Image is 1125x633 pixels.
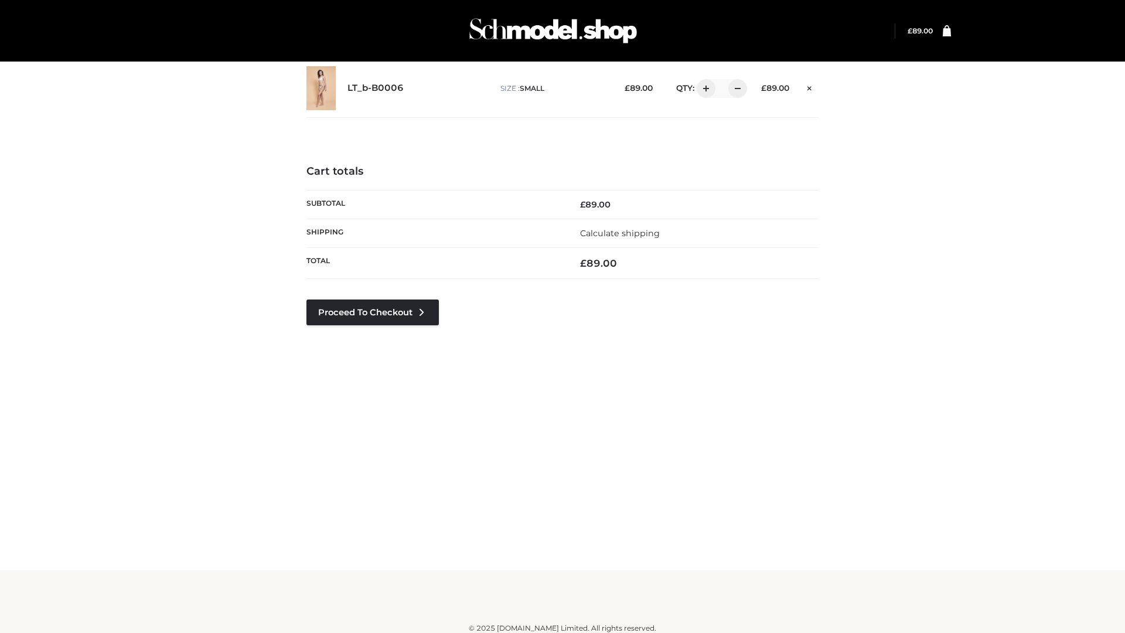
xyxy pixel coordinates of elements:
a: Remove this item [801,79,819,94]
span: £ [625,83,630,93]
h4: Cart totals [306,165,819,178]
span: £ [761,83,766,93]
bdi: 89.00 [580,199,611,210]
div: QTY: [664,79,743,98]
bdi: 89.00 [625,83,653,93]
a: LT_b-B0006 [347,83,404,94]
bdi: 89.00 [908,26,933,35]
th: Total [306,248,562,279]
span: SMALL [520,84,544,93]
img: Schmodel Admin 964 [465,8,641,54]
bdi: 89.00 [761,83,789,93]
span: £ [580,257,587,269]
span: £ [580,199,585,210]
th: Subtotal [306,190,562,219]
a: Proceed to Checkout [306,300,439,325]
span: £ [908,26,912,35]
a: Calculate shipping [580,228,660,239]
p: size : [500,83,606,94]
bdi: 89.00 [580,257,617,269]
a: £89.00 [908,26,933,35]
th: Shipping [306,219,562,247]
